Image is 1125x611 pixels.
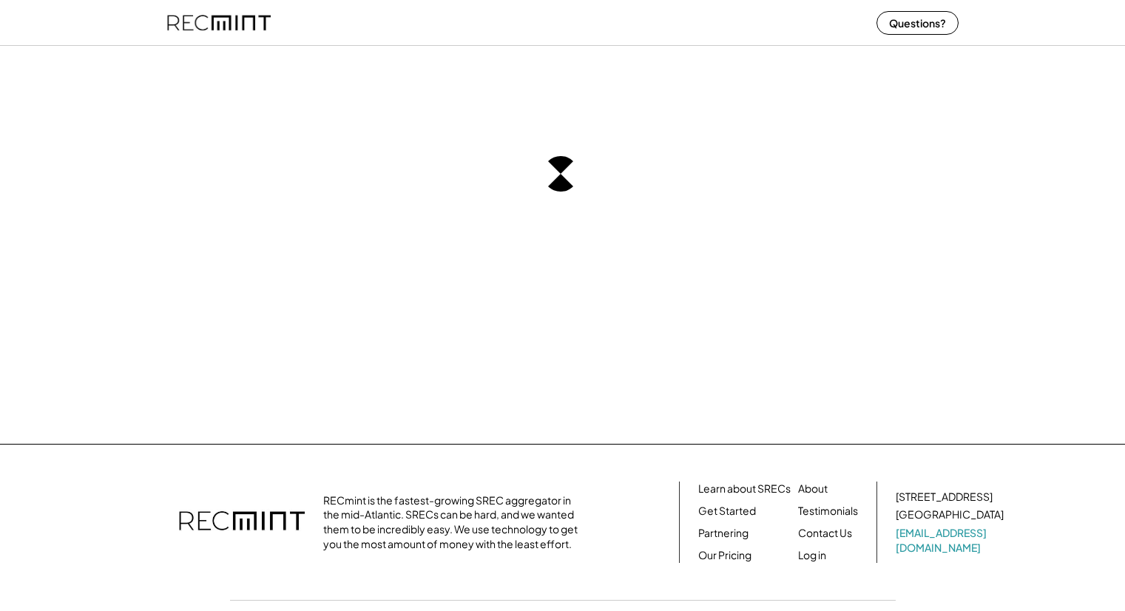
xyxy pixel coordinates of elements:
a: Partnering [698,526,749,541]
a: Learn about SRECs [698,482,791,496]
a: Testimonials [798,504,858,519]
a: Contact Us [798,526,852,541]
a: [EMAIL_ADDRESS][DOMAIN_NAME] [896,526,1007,555]
a: Get Started [698,504,756,519]
a: About [798,482,828,496]
div: [STREET_ADDRESS] [896,490,993,504]
a: Our Pricing [698,548,751,563]
img: recmint-logotype%403x%20%281%29.jpeg [167,3,271,42]
button: Questions? [876,11,959,35]
div: [GEOGRAPHIC_DATA] [896,507,1004,522]
div: RECmint is the fastest-growing SREC aggregator in the mid-Atlantic. SRECs can be hard, and we wan... [323,493,586,551]
img: recmint-logotype%403x.png [179,496,305,548]
a: Log in [798,548,826,563]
